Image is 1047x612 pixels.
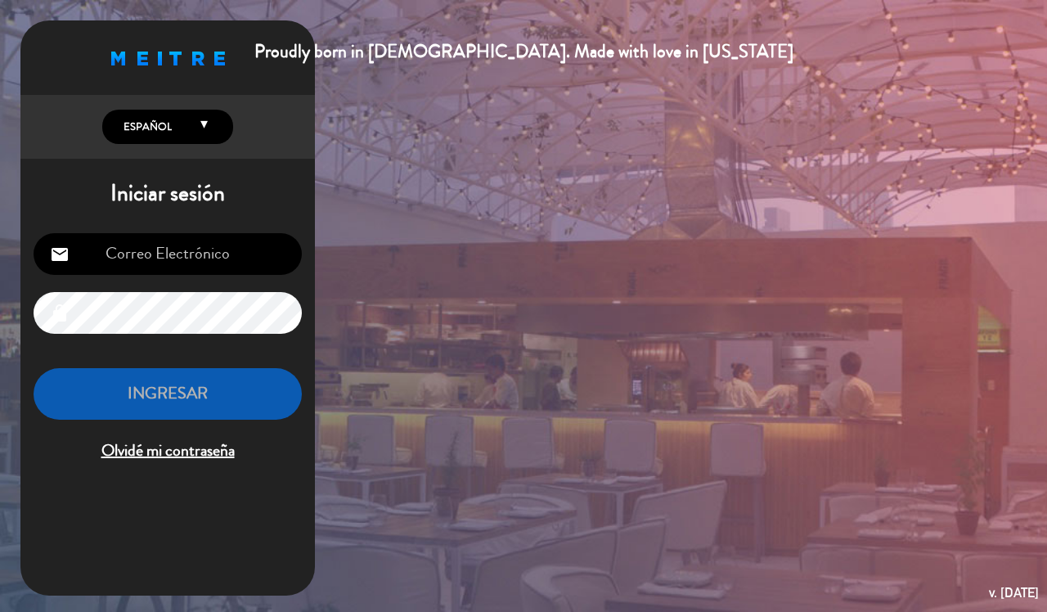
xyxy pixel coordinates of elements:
i: lock [50,304,70,323]
input: Correo Electrónico [34,233,302,275]
div: v. [DATE] [989,582,1039,604]
button: INGRESAR [34,368,302,420]
span: Olvidé mi contraseña [34,438,302,465]
span: Español [119,119,172,135]
i: email [50,245,70,264]
h1: Iniciar sesión [20,180,315,208]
